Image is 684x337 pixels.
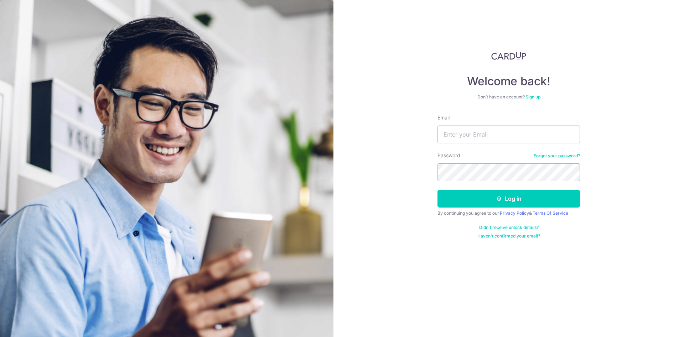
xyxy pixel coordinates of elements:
button: Log in [437,190,580,208]
label: Password [437,152,460,159]
a: Privacy Policy [500,210,529,216]
a: Terms Of Service [533,210,568,216]
h4: Welcome back! [437,74,580,88]
label: Email [437,114,450,121]
div: By continuing you agree to our & [437,210,580,216]
img: CardUp Logo [491,51,526,60]
a: Didn't receive unlock details? [479,225,539,230]
a: Sign up [525,94,540,99]
input: Enter your Email [437,126,580,143]
a: Haven't confirmed your email? [477,233,540,239]
a: Forgot your password? [534,153,580,159]
div: Don’t have an account? [437,94,580,100]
